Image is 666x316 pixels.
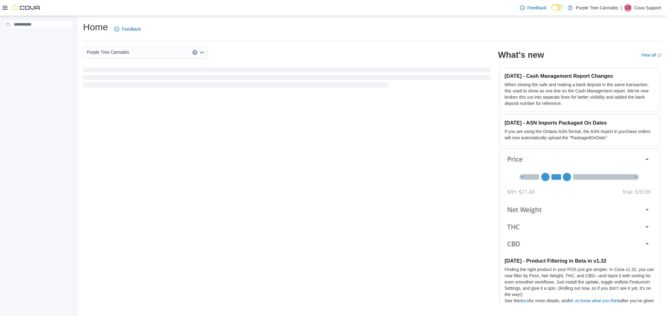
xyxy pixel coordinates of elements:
[621,4,622,12] p: |
[505,120,654,126] h3: [DATE] - ASN Imports Packaged On Dates
[517,2,549,14] a: Feedback
[551,4,565,11] input: Dark Mode
[192,50,197,55] button: Clear input
[520,298,529,303] a: docs
[505,73,654,79] h3: [DATE] - Cash Management Report Changes
[505,81,654,106] p: When closing the safe and making a bank deposit in the same transaction, this used to show as one...
[505,266,654,298] p: Finding the right product in your POS just got simpler. In Cova v1.32, you can now filter by Pric...
[624,4,632,12] div: Cova Support
[576,4,618,12] p: Purple Tree Cannabis
[83,21,108,33] h1: Home
[87,48,129,56] span: Purple Tree Cannabis
[122,26,141,32] span: Feedback
[505,258,654,264] h3: [DATE] - Product Filtering in Beta in v1.32
[569,298,619,303] a: let us know what you think
[619,279,647,284] em: Beta Features
[83,69,491,89] span: Loading
[505,298,654,310] p: See the for more details, and after you’ve given it a try.
[625,4,631,12] span: CS
[634,4,661,12] p: Cova Support
[498,50,544,60] h2: What's new
[527,5,546,11] span: Feedback
[199,50,204,55] button: Open list of options
[12,5,41,11] img: Cova
[505,128,654,141] p: If you are using the Ontario ASN format, the ASN Import in purchase orders will now automatically...
[4,31,74,46] nav: Complex example
[641,52,661,57] a: View allExternal link
[112,23,143,35] a: Feedback
[657,53,661,57] svg: External link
